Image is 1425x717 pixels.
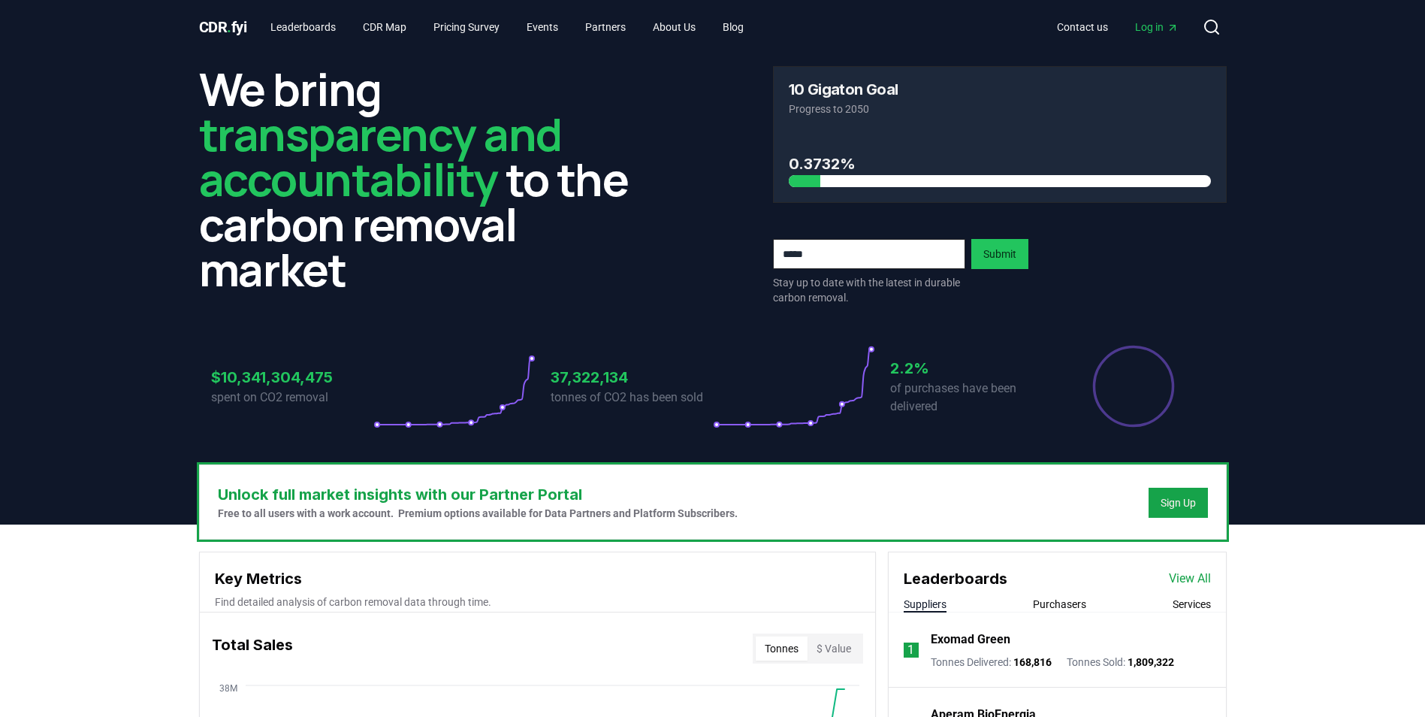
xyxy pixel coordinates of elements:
[258,14,756,41] nav: Main
[218,483,738,506] h3: Unlock full market insights with our Partner Portal
[551,366,713,389] h3: 37,322,134
[199,17,247,38] a: CDR.fyi
[1045,14,1191,41] nav: Main
[215,594,860,610] p: Find detailed analysis of carbon removal data through time.
[1173,597,1211,612] button: Services
[199,66,653,292] h2: We bring to the carbon removal market
[199,18,247,36] span: CDR fyi
[1123,14,1191,41] a: Log in
[1135,20,1179,35] span: Log in
[211,366,373,389] h3: $10,341,304,475
[1169,570,1211,588] a: View All
[258,14,348,41] a: Leaderboards
[904,597,946,612] button: Suppliers
[1161,495,1196,510] a: Sign Up
[907,641,914,659] p: 1
[351,14,418,41] a: CDR Map
[773,275,965,305] p: Stay up to date with the latest in durable carbon removal.
[904,567,1007,590] h3: Leaderboards
[890,357,1052,380] h3: 2.2%
[421,14,512,41] a: Pricing Survey
[211,389,373,407] p: spent on CO2 removal
[1013,656,1052,668] span: 168,816
[1091,344,1176,428] div: Percentage of sales delivered
[971,239,1028,269] button: Submit
[789,101,1211,116] p: Progress to 2050
[711,14,756,41] a: Blog
[1067,655,1174,670] p: Tonnes Sold :
[789,82,898,97] h3: 10 Gigaton Goal
[756,637,808,661] button: Tonnes
[215,567,860,590] h3: Key Metrics
[789,153,1211,175] h3: 0.3732%
[1045,14,1120,41] a: Contact us
[641,14,708,41] a: About Us
[219,683,237,694] tspan: 38M
[931,631,1010,649] a: Exomad Green
[212,634,293,664] h3: Total Sales
[1149,488,1208,518] button: Sign Up
[227,18,231,36] span: .
[551,389,713,407] p: tonnes of CO2 has been sold
[573,14,638,41] a: Partners
[1033,597,1086,612] button: Purchasers
[218,506,738,521] p: Free to all users with a work account. Premium options available for Data Partners and Platform S...
[199,103,562,210] span: transparency and accountability
[931,655,1052,670] p: Tonnes Delivered :
[1128,656,1174,668] span: 1,809,322
[515,14,570,41] a: Events
[890,380,1052,416] p: of purchases have been delivered
[808,637,860,661] button: $ Value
